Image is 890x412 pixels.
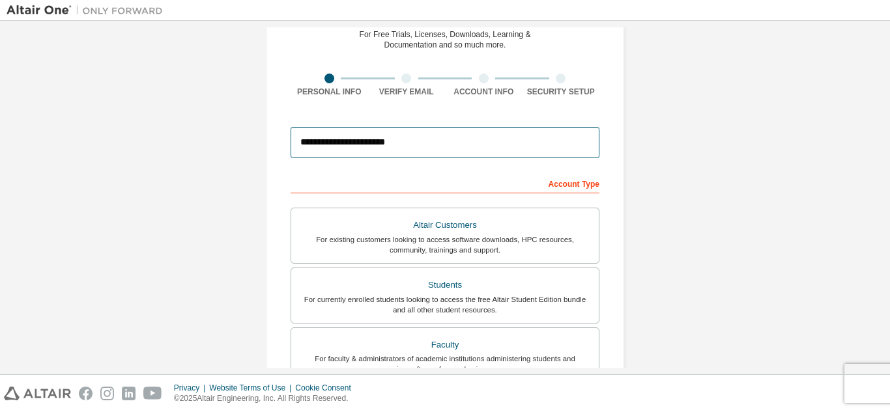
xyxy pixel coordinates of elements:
[299,276,591,294] div: Students
[4,387,71,400] img: altair_logo.svg
[360,29,531,50] div: For Free Trials, Licenses, Downloads, Learning & Documentation and so much more.
[299,353,591,374] div: For faculty & administrators of academic institutions administering students and accessing softwa...
[299,216,591,234] div: Altair Customers
[174,393,359,404] p: © 2025 Altair Engineering, Inc. All Rights Reserved.
[291,172,599,193] div: Account Type
[291,87,368,97] div: Personal Info
[79,387,93,400] img: facebook.svg
[174,383,209,393] div: Privacy
[299,234,591,255] div: For existing customers looking to access software downloads, HPC resources, community, trainings ...
[299,294,591,315] div: For currently enrolled students looking to access the free Altair Student Edition bundle and all ...
[523,87,600,97] div: Security Setup
[299,336,591,354] div: Faculty
[445,87,523,97] div: Account Info
[368,87,446,97] div: Verify Email
[122,387,136,400] img: linkedin.svg
[143,387,162,400] img: youtube.svg
[209,383,295,393] div: Website Terms of Use
[7,4,169,17] img: Altair One
[295,383,358,393] div: Cookie Consent
[100,387,114,400] img: instagram.svg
